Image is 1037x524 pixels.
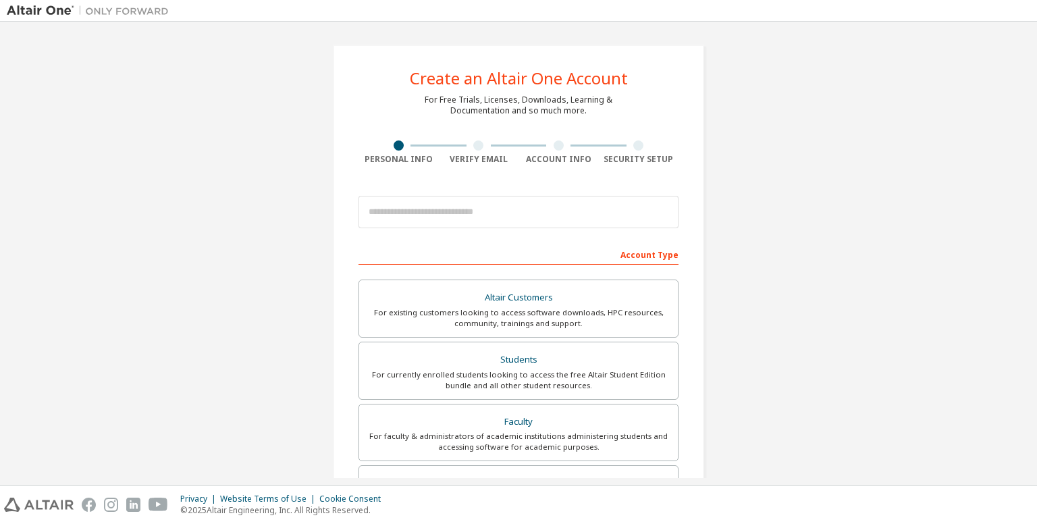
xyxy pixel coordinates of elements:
div: For currently enrolled students looking to access the free Altair Student Edition bundle and all ... [367,369,670,391]
div: Website Terms of Use [220,494,319,504]
img: youtube.svg [149,498,168,512]
img: instagram.svg [104,498,118,512]
div: Students [367,350,670,369]
div: For faculty & administrators of academic institutions administering students and accessing softwa... [367,431,670,452]
img: altair_logo.svg [4,498,74,512]
div: Verify Email [439,154,519,165]
div: For existing customers looking to access software downloads, HPC resources, community, trainings ... [367,307,670,329]
div: Privacy [180,494,220,504]
div: For Free Trials, Licenses, Downloads, Learning & Documentation and so much more. [425,95,612,116]
img: linkedin.svg [126,498,140,512]
div: Personal Info [358,154,439,165]
div: Everyone else [367,474,670,493]
img: facebook.svg [82,498,96,512]
div: Account Type [358,243,679,265]
div: Altair Customers [367,288,670,307]
div: Account Info [518,154,599,165]
div: Cookie Consent [319,494,389,504]
img: Altair One [7,4,176,18]
div: Create an Altair One Account [410,70,628,86]
p: © 2025 Altair Engineering, Inc. All Rights Reserved. [180,504,389,516]
div: Security Setup [599,154,679,165]
div: Faculty [367,413,670,431]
